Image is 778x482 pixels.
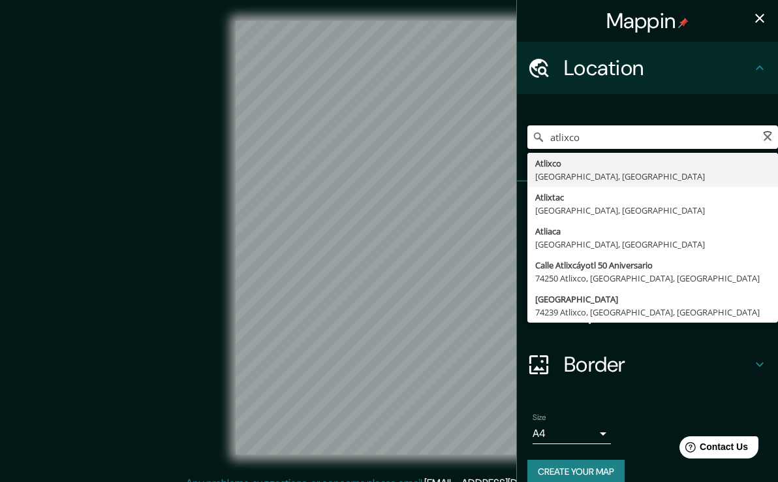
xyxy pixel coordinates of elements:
img: pin-icon.png [678,18,689,28]
div: 74250 Atlixco, [GEOGRAPHIC_DATA], [GEOGRAPHIC_DATA] [535,272,770,285]
div: Location [517,42,778,94]
div: Calle Atlixcáyotl 50 Aniversario [535,259,770,272]
div: [GEOGRAPHIC_DATA], [GEOGRAPHIC_DATA] [535,204,770,217]
canvas: Map [236,21,542,455]
iframe: Help widget launcher [662,431,764,468]
h4: Layout [564,299,752,325]
div: Pins [517,182,778,234]
div: Border [517,338,778,391]
div: A4 [533,423,611,444]
div: Layout [517,286,778,338]
div: Atlixco [535,157,770,170]
div: 74239 Atlixco, [GEOGRAPHIC_DATA], [GEOGRAPHIC_DATA] [535,306,770,319]
div: [GEOGRAPHIC_DATA], [GEOGRAPHIC_DATA] [535,238,770,251]
div: [GEOGRAPHIC_DATA], [GEOGRAPHIC_DATA] [535,170,770,183]
div: [GEOGRAPHIC_DATA] [535,293,770,306]
div: Atliaca [535,225,770,238]
label: Size [533,412,546,423]
input: Pick your city or area [527,125,778,149]
div: Style [517,234,778,286]
h4: Location [564,55,752,81]
h4: Mappin [606,8,689,34]
div: Atlixtac [535,191,770,204]
h4: Border [564,351,752,378]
